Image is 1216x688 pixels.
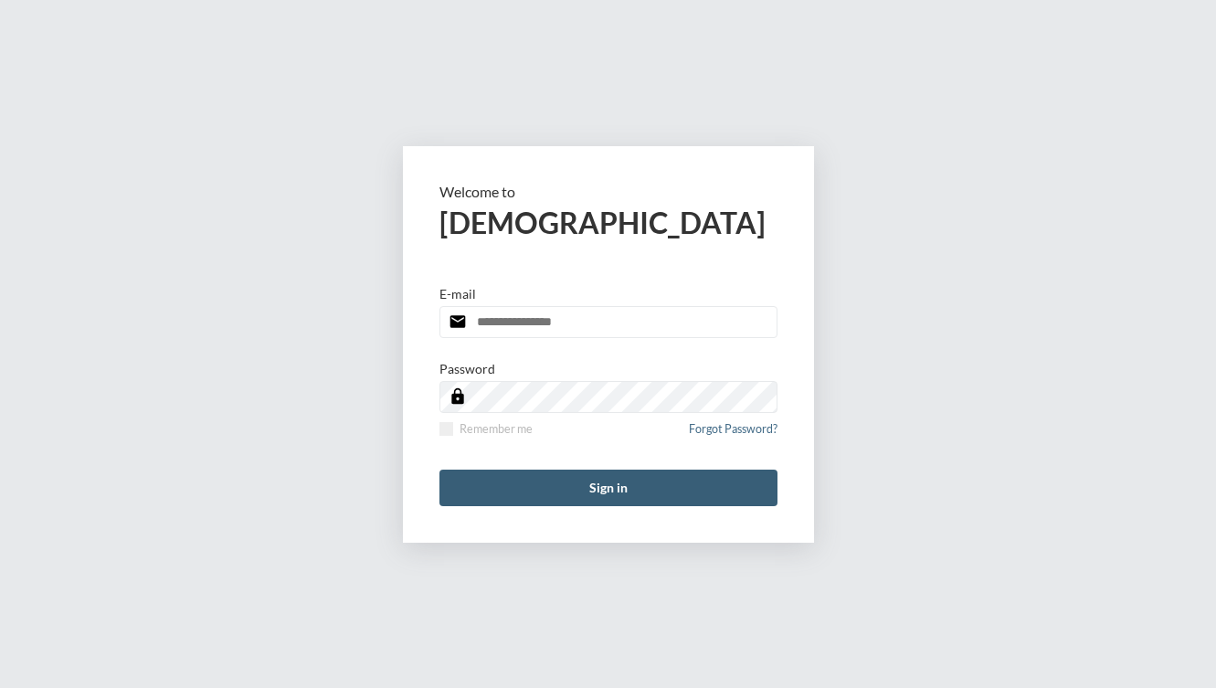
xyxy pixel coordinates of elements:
h2: [DEMOGRAPHIC_DATA] [439,205,777,240]
p: Welcome to [439,183,777,200]
label: Remember me [439,422,533,436]
p: Password [439,361,495,376]
p: E-mail [439,286,476,302]
button: Sign in [439,470,777,506]
a: Forgot Password? [689,422,777,447]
